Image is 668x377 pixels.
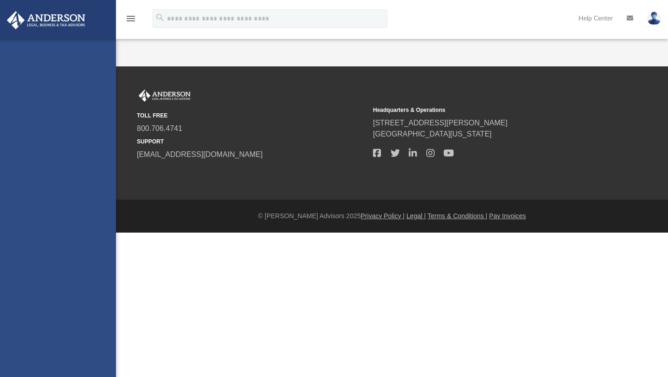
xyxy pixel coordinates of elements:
[373,106,603,114] small: Headquarters & Operations
[489,212,526,220] a: Pay Invoices
[4,11,88,29] img: Anderson Advisors Platinum Portal
[137,111,366,120] small: TOLL FREE
[125,13,136,24] i: menu
[361,212,405,220] a: Privacy Policy |
[116,211,668,221] div: © [PERSON_NAME] Advisors 2025
[373,119,507,127] a: [STREET_ADDRESS][PERSON_NAME]
[647,12,661,25] img: User Pic
[137,124,182,132] a: 800.706.4741
[137,90,193,102] img: Anderson Advisors Platinum Portal
[137,150,263,158] a: [EMAIL_ADDRESS][DOMAIN_NAME]
[155,13,165,23] i: search
[406,212,426,220] a: Legal |
[125,18,136,24] a: menu
[373,130,492,138] a: [GEOGRAPHIC_DATA][US_STATE]
[428,212,488,220] a: Terms & Conditions |
[137,137,366,146] small: SUPPORT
